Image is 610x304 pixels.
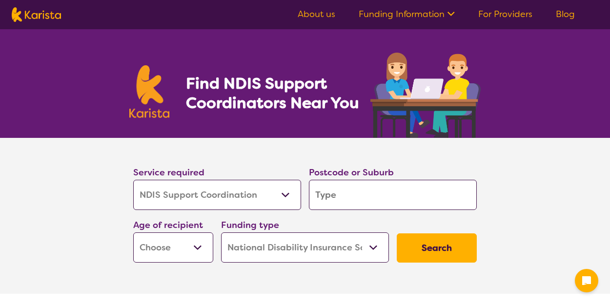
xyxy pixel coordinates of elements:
img: Karista logo [129,65,169,118]
input: Type [309,180,477,210]
a: About us [298,8,335,20]
label: Funding type [221,219,279,231]
label: Age of recipient [133,219,203,231]
label: Postcode or Suburb [309,167,394,178]
img: support-coordination [370,53,481,138]
a: Funding Information [359,8,455,20]
h1: Find NDIS Support Coordinators Near You [186,74,366,113]
img: Karista logo [12,7,61,22]
label: Service required [133,167,204,178]
a: For Providers [478,8,532,20]
a: Blog [556,8,575,20]
button: Search [397,233,477,263]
